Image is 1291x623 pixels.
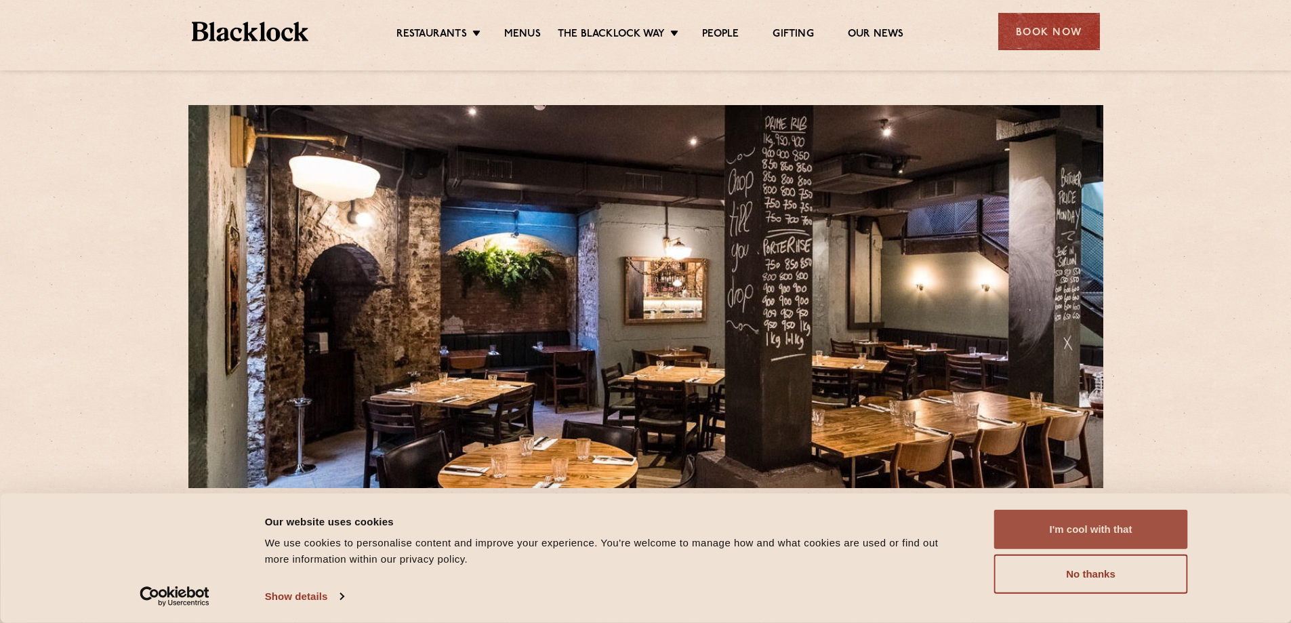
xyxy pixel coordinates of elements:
a: Show details [265,586,344,607]
div: Our website uses cookies [265,513,964,529]
button: No thanks [994,555,1188,594]
a: Our News [848,28,904,43]
div: Book Now [998,13,1100,50]
a: Gifting [773,28,813,43]
img: BL_Textured_Logo-footer-cropped.svg [192,22,309,41]
a: People [702,28,739,43]
a: Menus [504,28,541,43]
div: We use cookies to personalise content and improve your experience. You're welcome to manage how a... [265,535,964,567]
button: I'm cool with that [994,510,1188,549]
a: Usercentrics Cookiebot - opens in a new window [115,586,234,607]
a: The Blacklock Way [558,28,665,43]
a: Restaurants [396,28,467,43]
